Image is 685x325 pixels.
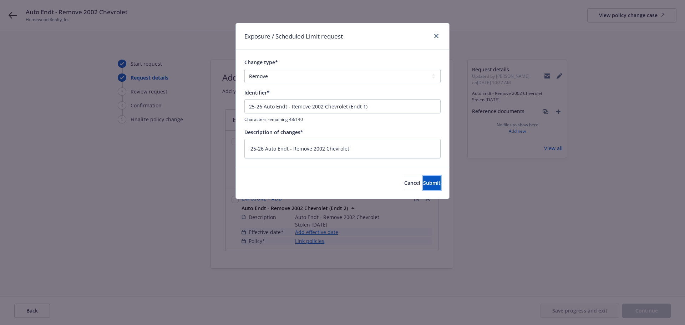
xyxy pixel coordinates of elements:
button: Cancel [404,176,420,190]
a: close [432,32,441,40]
span: Change type* [244,59,278,66]
span: Description of changes* [244,129,303,136]
button: Submit [423,176,441,190]
span: Submit [423,179,441,186]
span: Characters remaining 48/140 [244,116,441,122]
span: Cancel [404,179,420,186]
span: Identifier* [244,89,270,96]
textarea: 25-26 Auto Endt - Remove 2002 Chevrolet [244,139,441,158]
input: This will be shown in the policy change history list for your reference. [244,99,441,113]
h1: Exposure / Scheduled Limit request [244,32,343,41]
